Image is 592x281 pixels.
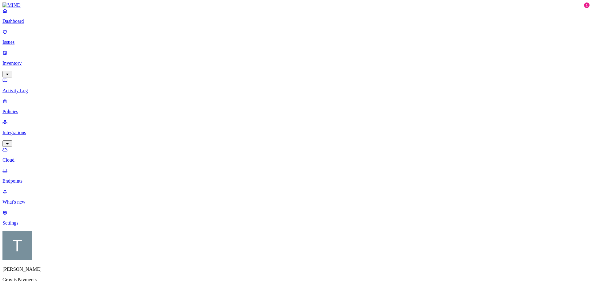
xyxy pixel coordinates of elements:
p: Activity Log [2,88,590,93]
div: 1 [584,2,590,8]
a: MIND [2,2,590,8]
a: Settings [2,210,590,226]
p: Endpoints [2,178,590,184]
p: Dashboard [2,19,590,24]
a: Cloud [2,147,590,163]
a: Endpoints [2,168,590,184]
img: Tim Rasmussen [2,231,32,260]
a: What's new [2,189,590,205]
p: Inventory [2,60,590,66]
a: Activity Log [2,77,590,93]
a: Integrations [2,119,590,146]
p: Policies [2,109,590,114]
a: Issues [2,29,590,45]
p: Settings [2,220,590,226]
a: Dashboard [2,8,590,24]
p: Cloud [2,157,590,163]
p: What's new [2,199,590,205]
p: Integrations [2,130,590,135]
a: Policies [2,98,590,114]
p: [PERSON_NAME] [2,267,590,272]
img: MIND [2,2,21,8]
p: Issues [2,39,590,45]
a: Inventory [2,50,590,76]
